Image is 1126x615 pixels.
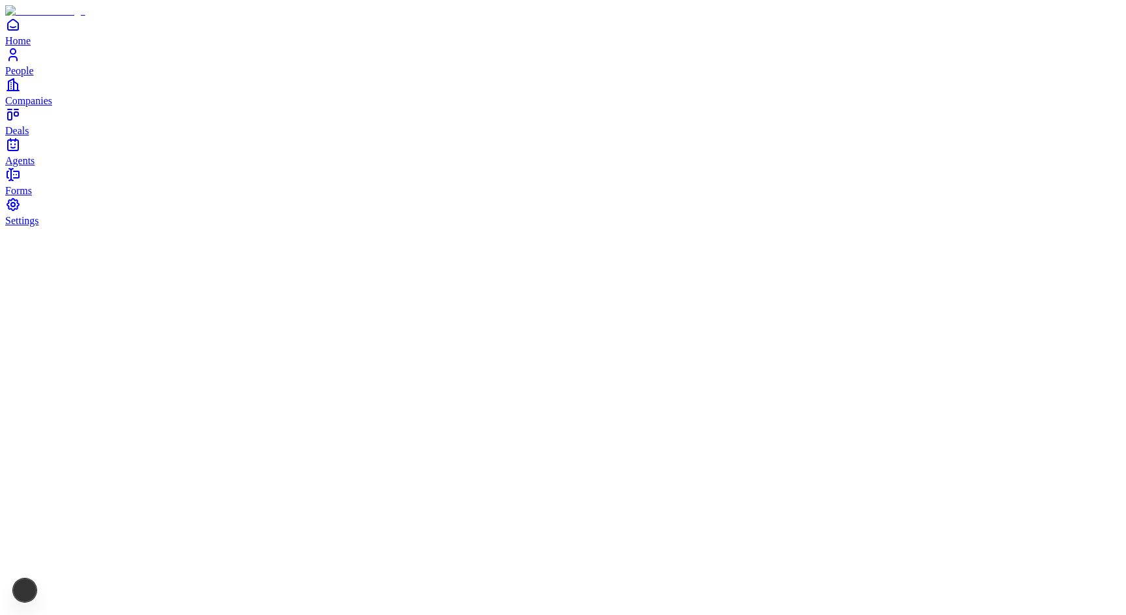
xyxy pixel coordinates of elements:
span: Deals [5,125,29,136]
a: Deals [5,107,1121,136]
span: Home [5,35,31,46]
a: Settings [5,197,1121,226]
span: Companies [5,95,52,106]
a: Companies [5,77,1121,106]
a: Agents [5,137,1121,166]
span: Agents [5,155,35,166]
span: People [5,65,34,76]
span: Forms [5,185,32,196]
a: Forms [5,167,1121,196]
a: Home [5,17,1121,46]
a: People [5,47,1121,76]
span: Settings [5,215,39,226]
img: Item Brain Logo [5,5,85,17]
